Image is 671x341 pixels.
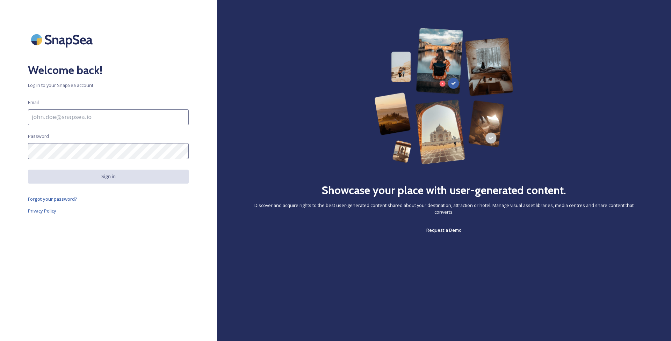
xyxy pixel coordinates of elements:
[28,195,189,203] a: Forgot your password?
[245,202,643,215] span: Discover and acquire rights to the best user-generated content shared about your destination, att...
[28,196,77,202] span: Forgot your password?
[28,133,49,140] span: Password
[28,109,189,125] input: john.doe@snapsea.io
[28,208,56,214] span: Privacy Policy
[28,62,189,79] h2: Welcome back!
[322,182,566,199] h2: Showcase your place with user-generated content.
[28,28,98,51] img: SnapSea Logo
[374,28,514,164] img: 63b42ca75bacad526042e722_Group%20154-p-800.png
[28,99,39,106] span: Email
[28,82,189,89] span: Log in to your SnapSea account
[426,226,462,234] a: Request a Demo
[28,170,189,183] button: Sign in
[28,207,189,215] a: Privacy Policy
[426,227,462,233] span: Request a Demo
